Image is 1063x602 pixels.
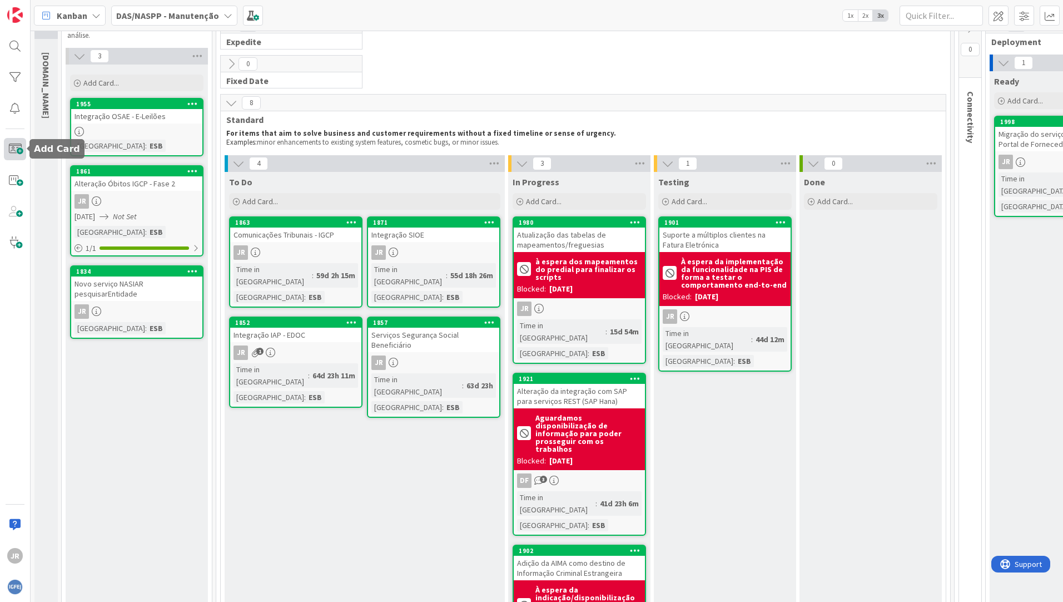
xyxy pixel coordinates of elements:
span: Support [23,2,51,15]
div: 1901 [664,219,791,226]
span: 0 [961,43,980,56]
div: 1861Alteração Óbitos IGCP - Fase 2 [71,166,202,191]
span: Examples: [226,137,257,147]
div: Alteração Óbitos IGCP - Fase 2 [71,176,202,191]
div: JR [71,304,202,319]
a: 1921Alteração da integração com SAP para serviços REST (SAP Hana)Aguardamos disponibilização de i... [513,373,646,536]
b: DAS/NASPP - Manutenção [116,10,219,21]
div: DF [517,473,531,488]
div: 1902Adição da AIMA como destino de Informação Criminal Estrangeira [514,546,645,580]
span: Add Card... [817,196,853,206]
div: JR [234,245,248,260]
div: ESB [147,140,166,152]
span: 4 [249,157,268,170]
div: ESB [444,291,463,303]
a: 1852Integração IAP - EDOCJRTime in [GEOGRAPHIC_DATA]:64d 23h 11m[GEOGRAPHIC_DATA]:ESB [229,317,362,408]
div: Serviços Segurança Social Beneficiário [368,328,499,352]
span: Ready [994,76,1019,87]
div: Blocked: [517,455,546,467]
i: Not Set [113,211,137,221]
div: DF [514,473,645,488]
div: Adição da AIMA como destino de Informação Criminal Estrangeira [514,556,645,580]
div: 1857 [373,319,499,327]
div: Blocked: [663,291,692,303]
div: [GEOGRAPHIC_DATA] [517,347,588,359]
span: : [442,291,444,303]
span: 3x [873,10,888,21]
div: 1955Integração OSAE - E-Leilões [71,99,202,124]
div: 1834Novo serviço NASIAR pesquisarEntidade [71,267,202,301]
h5: Add Card [34,144,80,154]
span: Done [804,176,825,187]
div: 41d 23h 6m [597,497,642,510]
span: Kanban [57,9,87,22]
div: JR [234,346,248,360]
div: Time in [GEOGRAPHIC_DATA] [371,263,446,288]
div: JR [7,548,23,564]
strong: For items that aim to solve business and customer requirements without a fixed timeline or sense ... [226,129,616,138]
div: JR [371,356,386,370]
div: [GEOGRAPHIC_DATA] [517,519,588,531]
span: 1 [1014,56,1033,70]
div: ESB [735,355,754,367]
div: JR [371,245,386,260]
div: 1921 [514,374,645,384]
div: 1852 [230,318,361,328]
div: ESB [444,401,463,413]
span: 3 [533,157,552,170]
span: : [462,379,464,392]
div: 1834 [71,267,202,277]
div: 1955 [76,100,202,108]
div: 15d 54m [607,325,642,338]
div: Atualização das tabelas de mapeamentos/freguesias [514,228,645,252]
div: 1871 [373,219,499,226]
span: : [588,519,589,531]
div: 1901Suporte a múltiplos clientes na Fatura Eletrónica [659,218,791,252]
b: à espera dos mapeamentos do predial para finalizar os scripts [535,258,642,281]
div: Alteração da integração com SAP para serviços REST (SAP Hana) [514,384,645,408]
span: 1 [256,348,264,355]
div: [GEOGRAPHIC_DATA] [74,322,145,334]
div: Blocked: [517,283,546,295]
div: JR [514,302,645,316]
div: [GEOGRAPHIC_DATA] [234,291,304,303]
div: 1863 [230,218,361,228]
div: [GEOGRAPHIC_DATA] [74,226,145,238]
div: Time in [GEOGRAPHIC_DATA] [371,373,462,398]
div: 1857 [368,318,499,328]
span: : [588,347,589,359]
div: ESB [306,291,325,303]
span: : [145,140,147,152]
div: Time in [GEOGRAPHIC_DATA] [517,491,595,516]
span: : [304,291,306,303]
div: [GEOGRAPHIC_DATA] [74,140,145,152]
span: 3 [540,476,547,483]
div: JR [999,155,1013,169]
span: 3 [90,50,109,63]
span: READ.ME [41,52,52,119]
span: Standard [226,114,932,125]
a: 1980Atualização das tabelas de mapeamentos/freguesiasà espera dos mapeamentos do predial para fin... [513,216,646,364]
span: : [733,355,735,367]
div: JR [230,245,361,260]
div: 1861 [71,166,202,176]
div: 1863Comunicações Tribunais - IGCP [230,218,361,242]
span: [DATE] [74,211,95,223]
span: : [446,269,448,282]
div: 1980 [514,218,645,228]
span: To Do [229,176,252,187]
div: 1955 [71,99,202,109]
div: JR [517,302,531,316]
div: [GEOGRAPHIC_DATA] [371,291,442,303]
div: JR [368,356,499,370]
span: : [605,325,607,338]
span: : [304,391,306,403]
div: 1852Integração IAP - EDOC [230,318,361,342]
div: [DATE] [549,455,573,467]
span: In Progress [513,176,559,187]
div: JR [663,309,677,324]
div: 1852 [235,319,361,327]
div: ESB [589,347,608,359]
div: JR [659,309,791,324]
div: 1/1 [71,241,202,255]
